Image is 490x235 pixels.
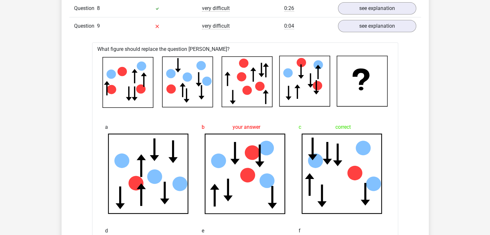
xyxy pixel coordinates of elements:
span: c [299,121,301,134]
span: very difficult [202,5,230,12]
span: 0:26 [284,5,294,12]
span: 8 [97,5,100,11]
span: Question [74,22,97,30]
a: see explanation [338,2,416,14]
div: correct [299,121,385,134]
span: Question [74,5,97,12]
span: b [202,121,205,134]
span: 9 [97,23,100,29]
div: your answer [202,121,288,134]
a: see explanation [338,20,416,32]
span: a [105,121,108,134]
span: very difficult [202,23,230,29]
span: 0:04 [284,23,294,29]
